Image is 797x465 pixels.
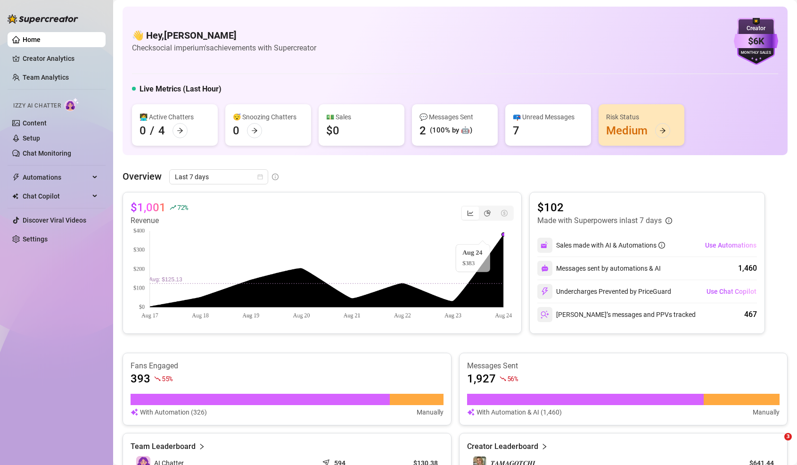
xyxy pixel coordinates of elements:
[154,375,161,382] span: fall
[132,29,316,42] h4: 👋 Hey, [PERSON_NAME]
[272,174,279,180] span: info-circle
[8,14,78,24] img: logo-BBDzfeDw.svg
[507,374,518,383] span: 56 %
[131,200,166,215] article: $1,001
[541,310,549,319] img: svg%3e
[23,51,98,66] a: Creator Analytics
[233,112,304,122] div: 😴 Snoozing Chatters
[500,375,506,382] span: fall
[467,441,538,452] article: Creator Leaderboard
[417,407,444,417] article: Manually
[484,210,491,216] span: pie-chart
[251,127,258,134] span: arrow-right
[177,127,183,134] span: arrow-right
[541,265,549,272] img: svg%3e
[606,112,677,122] div: Risk Status
[233,123,239,138] div: 0
[65,98,79,111] img: AI Chatter
[419,123,426,138] div: 2
[541,287,549,296] img: svg%3e
[738,263,757,274] div: 1,460
[537,284,671,299] div: Undercharges Prevented by PriceGuard
[501,210,508,216] span: dollar-circle
[131,407,138,417] img: svg%3e
[177,203,188,212] span: 72 %
[734,18,778,65] img: purple-badge-B9DA21FR.svg
[658,242,665,249] span: info-circle
[537,200,672,215] article: $102
[461,206,514,221] div: segmented control
[537,215,662,226] article: Made with Superpowers in last 7 days
[467,361,780,371] article: Messages Sent
[753,407,780,417] article: Manually
[513,123,519,138] div: 7
[140,407,207,417] article: With Automation (326)
[13,101,61,110] span: Izzy AI Chatter
[326,112,397,122] div: 💵 Sales
[556,240,665,250] div: Sales made with AI & Automations
[707,288,756,295] span: Use Chat Copilot
[477,407,562,417] article: With Automation & AI (1,460)
[23,189,90,204] span: Chat Copilot
[541,441,548,452] span: right
[23,235,48,243] a: Settings
[659,127,666,134] span: arrow-right
[23,119,47,127] a: Content
[23,134,40,142] a: Setup
[734,50,778,56] div: Monthly Sales
[23,170,90,185] span: Automations
[23,149,71,157] a: Chat Monitoring
[132,42,316,54] article: Check social imperium's achievements with Supercreator
[140,123,146,138] div: 0
[326,123,339,138] div: $0
[162,374,173,383] span: 55 %
[23,74,69,81] a: Team Analytics
[198,441,205,452] span: right
[467,407,475,417] img: svg%3e
[765,433,788,456] iframe: Intercom live chat
[734,24,778,33] div: Creator
[430,125,472,136] div: (100% by 🤖)
[12,193,18,199] img: Chat Copilot
[131,371,150,386] article: 393
[158,123,165,138] div: 4
[513,112,583,122] div: 📪 Unread Messages
[706,284,757,299] button: Use Chat Copilot
[23,36,41,43] a: Home
[537,307,696,322] div: [PERSON_NAME]’s messages and PPVs tracked
[705,241,756,249] span: Use Automations
[419,112,490,122] div: 💬 Messages Sent
[705,238,757,253] button: Use Automations
[467,371,496,386] article: 1,927
[744,309,757,320] div: 467
[257,174,263,180] span: calendar
[467,210,474,216] span: line-chart
[140,83,222,95] h5: Live Metrics (Last Hour)
[537,261,661,276] div: Messages sent by automations & AI
[123,169,162,183] article: Overview
[541,241,549,249] img: svg%3e
[784,433,792,440] span: 3
[131,361,444,371] article: Fans Engaged
[175,170,263,184] span: Last 7 days
[734,34,778,49] div: $6K
[170,204,176,211] span: rise
[666,217,672,224] span: info-circle
[131,215,188,226] article: Revenue
[140,112,210,122] div: 👩‍💻 Active Chatters
[23,216,86,224] a: Discover Viral Videos
[12,174,20,181] span: thunderbolt
[131,441,196,452] article: Team Leaderboard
